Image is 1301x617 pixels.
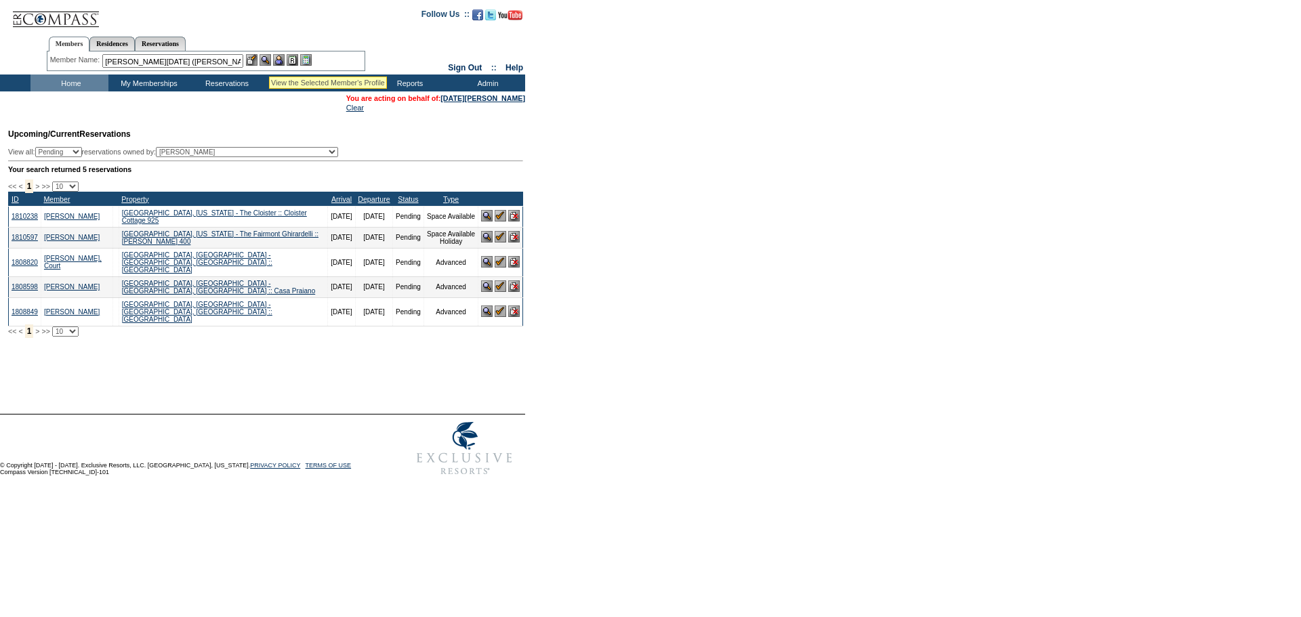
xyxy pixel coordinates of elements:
[358,195,390,203] a: Departure
[328,276,355,297] td: [DATE]
[328,297,355,326] td: [DATE]
[404,414,525,482] img: Exclusive Resorts
[35,182,39,190] span: >
[508,210,520,221] img: Cancel Reservation
[44,283,100,291] a: [PERSON_NAME]
[424,206,478,227] td: Space Available
[41,182,49,190] span: >>
[8,129,79,139] span: Upcoming/Current
[273,54,285,66] img: Impersonate
[508,305,520,317] img: Cancel Reservation
[440,94,525,102] a: [DATE][PERSON_NAME]
[424,227,478,248] td: Space Available Holiday
[485,14,496,22] a: Follow us on Twitter
[41,327,49,335] span: >>
[264,75,369,91] td: Vacation Collection
[8,129,131,139] span: Reservations
[12,259,38,266] a: 1808820
[481,231,493,242] img: View Reservation
[505,63,523,72] a: Help
[424,276,478,297] td: Advanced
[393,248,424,276] td: Pending
[122,209,307,224] a: [GEOGRAPHIC_DATA], [US_STATE] - The Cloister :: Cloister Cottage 925
[44,234,100,241] a: [PERSON_NAME]
[498,10,522,20] img: Subscribe to our YouTube Channel
[495,210,506,221] img: Confirm Reservation
[355,227,392,248] td: [DATE]
[122,301,272,323] a: [GEOGRAPHIC_DATA], [GEOGRAPHIC_DATA] - [GEOGRAPHIC_DATA], [GEOGRAPHIC_DATA] :: [GEOGRAPHIC_DATA]
[495,305,506,317] img: Confirm Reservation
[18,327,22,335] span: <
[424,248,478,276] td: Advanced
[12,234,38,241] a: 1810597
[122,251,272,274] a: [GEOGRAPHIC_DATA], [GEOGRAPHIC_DATA] - [GEOGRAPHIC_DATA], [GEOGRAPHIC_DATA] :: [GEOGRAPHIC_DATA]
[328,248,355,276] td: [DATE]
[498,14,522,22] a: Subscribe to our YouTube Channel
[369,75,447,91] td: Reports
[44,213,100,220] a: [PERSON_NAME]
[30,75,108,91] td: Home
[18,182,22,190] span: <
[398,195,418,203] a: Status
[472,14,483,22] a: Become our fan on Facebook
[122,280,315,295] a: [GEOGRAPHIC_DATA], [GEOGRAPHIC_DATA] - [GEOGRAPHIC_DATA], [GEOGRAPHIC_DATA] :: Casa Praiano
[35,327,39,335] span: >
[393,206,424,227] td: Pending
[260,54,271,66] img: View
[424,297,478,326] td: Advanced
[271,79,385,87] div: View the Selected Member's Profile
[121,195,148,203] a: Property
[508,256,520,268] img: Cancel Reservation
[328,206,355,227] td: [DATE]
[44,255,102,270] a: [PERSON_NAME], Court
[495,280,506,292] img: Confirm Reservation
[250,462,300,469] a: PRIVACY POLICY
[481,210,493,221] img: View Reservation
[12,308,38,316] a: 1808849
[8,327,16,335] span: <<
[491,63,497,72] span: ::
[448,63,482,72] a: Sign Out
[346,104,364,112] a: Clear
[246,54,257,66] img: b_edit.gif
[355,248,392,276] td: [DATE]
[508,231,520,242] img: Cancel Reservation
[421,8,470,24] td: Follow Us ::
[485,9,496,20] img: Follow us on Twitter
[331,195,352,203] a: Arrival
[25,179,34,193] span: 1
[393,276,424,297] td: Pending
[49,37,90,51] a: Members
[186,75,264,91] td: Reservations
[355,297,392,326] td: [DATE]
[12,195,19,203] a: ID
[287,54,298,66] img: Reservations
[472,9,483,20] img: Become our fan on Facebook
[108,75,186,91] td: My Memberships
[393,297,424,326] td: Pending
[25,324,34,338] span: 1
[8,182,16,190] span: <<
[8,165,523,173] div: Your search returned 5 reservations
[481,280,493,292] img: View Reservation
[44,308,100,316] a: [PERSON_NAME]
[135,37,186,51] a: Reservations
[508,280,520,292] img: Cancel Reservation
[481,305,493,317] img: View Reservation
[306,462,352,469] a: TERMS OF USE
[122,230,318,245] a: [GEOGRAPHIC_DATA], [US_STATE] - The Fairmont Ghirardelli :: [PERSON_NAME] 400
[346,94,525,102] font: You are acting on behalf of:
[443,195,459,203] a: Type
[355,276,392,297] td: [DATE]
[300,54,312,66] img: b_calculator.gif
[12,283,38,291] a: 1808598
[447,75,525,91] td: Admin
[8,147,344,157] div: View all: reservations owned by:
[12,213,38,220] a: 1810238
[328,227,355,248] td: [DATE]
[393,227,424,248] td: Pending
[355,206,392,227] td: [DATE]
[89,37,135,51] a: Residences
[43,195,70,203] a: Member
[50,54,102,66] div: Member Name:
